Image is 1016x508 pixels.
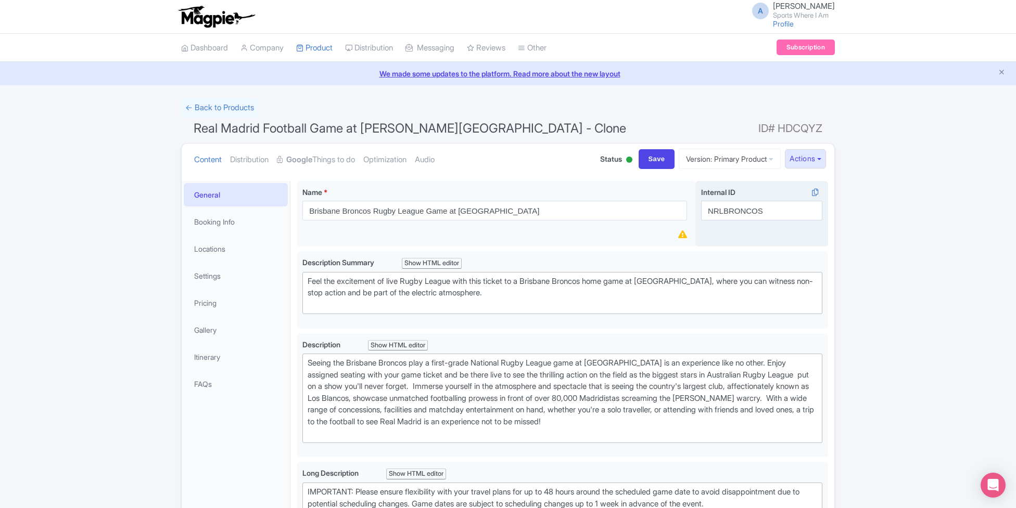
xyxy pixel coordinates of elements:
div: Seeing the Brisbane Broncos play a first-grade National Rugby League game at [GEOGRAPHIC_DATA] is... [308,357,817,439]
a: Audio [415,144,435,176]
a: Gallery [184,318,288,342]
img: logo-ab69f6fb50320c5b225c76a69d11143b.png [176,5,257,28]
a: A [PERSON_NAME] Sports Where I Am [746,2,835,19]
strong: Google [286,154,312,166]
div: Show HTML editor [368,340,428,351]
a: Profile [773,19,794,28]
a: Version: Primary Product [679,149,781,169]
span: Status [600,153,622,164]
a: Subscription [777,40,835,55]
a: Distribution [230,144,269,176]
div: Open Intercom Messenger [981,473,1006,498]
a: General [184,183,288,206]
div: Show HTML editor [386,468,446,479]
span: Real Madrid Football Game at [PERSON_NAME][GEOGRAPHIC_DATA] - Clone [194,121,626,136]
a: Company [240,34,284,62]
span: Long Description [302,468,360,477]
span: Description [302,340,342,349]
span: A [752,3,769,19]
a: Locations [184,237,288,260]
a: Itinerary [184,345,288,369]
div: Active [624,152,634,168]
button: Close announcement [998,67,1006,79]
a: ← Back to Products [181,98,258,118]
button: Actions [785,149,826,168]
a: Content [194,144,222,176]
div: Feel the excitement of live Rugby League with this ticket to a Brisbane Broncos home game at [GEO... [308,276,817,311]
span: Description Summary [302,258,376,267]
a: Dashboard [181,34,228,62]
span: ID# HDCQYZ [758,118,822,139]
a: We made some updates to the platform. Read more about the new layout [6,68,1010,79]
a: Product [296,34,333,62]
a: Reviews [467,34,505,62]
input: Save [639,149,675,169]
a: Other [518,34,547,62]
small: Sports Where I Am [773,12,835,19]
div: Show HTML editor [402,258,462,269]
a: Booking Info [184,210,288,233]
span: Internal ID [701,188,735,197]
span: Name [302,188,322,197]
span: [PERSON_NAME] [773,1,835,11]
a: FAQs [184,372,288,396]
a: GoogleThings to do [277,144,355,176]
a: Distribution [345,34,393,62]
a: Pricing [184,291,288,315]
a: Optimization [363,144,407,176]
a: Messaging [405,34,454,62]
a: Settings [184,264,288,288]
